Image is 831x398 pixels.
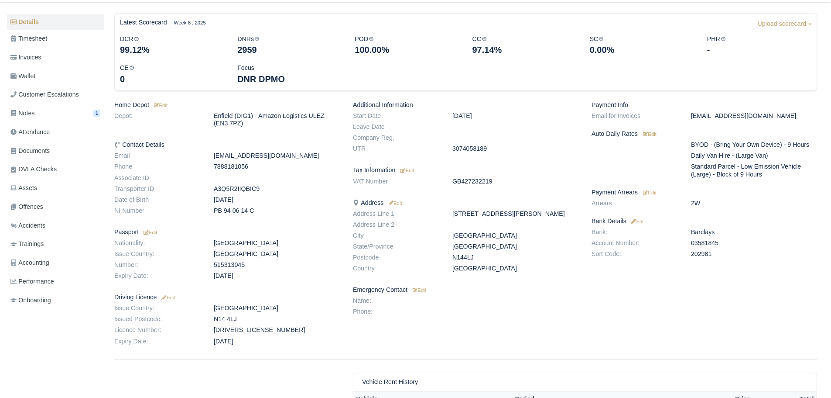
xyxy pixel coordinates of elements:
[10,221,45,231] span: Accidents
[446,178,585,185] dd: GB427232219
[684,112,824,120] dd: [EMAIL_ADDRESS][DOMAIN_NAME]
[7,49,104,66] a: Invoices
[7,180,104,197] a: Assets
[346,178,446,185] dt: VAT Number
[585,228,684,236] dt: Bank:
[10,108,34,118] span: Notes
[643,190,657,195] small: Edit
[10,34,47,44] span: Timesheet
[399,166,414,173] a: Edit
[160,295,175,300] small: Edit
[10,127,50,137] span: Attendance
[10,164,57,174] span: DVLA Checks
[207,185,346,193] dd: A3Q5R2IIQBIC9
[120,19,167,26] h6: Latest Scorecard
[231,34,348,56] div: DNRs
[346,232,446,239] dt: City
[684,152,824,159] dd: Daily Van Hire - (Large Van)
[684,163,824,178] dd: Standard Parcel - Low Emission Vehicle (Large) - Block of 9 Hours
[10,52,41,62] span: Invoices
[7,86,104,103] a: Customer Escalations
[630,218,645,225] a: Edit
[7,254,104,271] a: Accounting
[400,168,414,173] small: Edit
[237,44,342,56] div: 2959
[592,189,817,196] h6: Payment Arrears
[413,287,426,293] small: Edit
[108,152,207,159] dt: Email
[237,73,342,85] div: DNR DPMO
[10,183,37,193] span: Assets
[346,254,446,261] dt: Postcode
[10,71,35,81] span: Wallet
[114,294,340,301] h6: Driving Licence
[10,202,43,212] span: Offences
[353,101,578,109] h6: Additional Information
[701,34,818,56] div: PHR
[120,73,224,85] div: 0
[108,315,207,323] dt: Issued Postcode:
[387,199,402,206] a: Edit
[684,239,824,247] dd: 03581845
[114,101,340,109] h6: Home Depot
[7,273,104,290] a: Performance
[160,294,175,301] a: Edit
[590,44,694,56] div: 0.00%
[585,250,684,258] dt: Sort Code:
[7,198,104,215] a: Offences
[207,196,346,204] dd: [DATE]
[446,232,585,239] dd: [GEOGRAPHIC_DATA]
[7,161,104,178] a: DVLA Checks
[353,286,578,294] h6: Emergency Contact
[583,34,701,56] div: SC
[108,338,207,345] dt: Expiry Date:
[108,305,207,312] dt: Issue Country:
[108,326,207,334] dt: Licence Number:
[207,338,346,345] dd: [DATE]
[7,217,104,234] a: Accidents
[465,34,583,56] div: CC
[348,34,465,56] div: POD
[387,201,402,206] small: Edit
[585,239,684,247] dt: Account Number:
[346,112,446,120] dt: Start Date
[346,145,446,152] dt: UTR
[585,200,684,207] dt: Arrears
[446,112,585,120] dd: [DATE]
[142,228,157,235] a: Edit
[7,292,104,309] a: Onboarding
[108,272,207,280] dt: Expiry Date:
[207,239,346,247] dd: [GEOGRAPHIC_DATA]
[108,163,207,170] dt: Phone
[7,142,104,159] a: Documents
[758,19,811,34] a: Upload scorecard »
[472,44,576,56] div: 97.14%
[7,235,104,253] a: Trainings
[643,132,657,137] small: Edit
[7,105,104,122] a: Notes 1
[346,221,446,228] dt: Address Line 2
[684,250,824,258] dd: 202981
[7,124,104,141] a: Attendance
[108,261,207,269] dt: Number:
[142,230,157,235] small: Edit
[207,112,346,127] dd: Enfield (DIG1) - Amazon Logistics ULEZ (EN3 7PZ)
[446,254,585,261] dd: N144LJ
[411,286,426,293] a: Edit
[362,378,418,386] h6: Vehicle Rent History
[630,219,645,224] small: Edit
[108,250,207,258] dt: Issue Country:
[10,295,51,305] span: Onboarding
[346,210,446,218] dt: Address Line 1
[10,90,79,100] span: Customer Escalations
[446,210,585,218] dd: [STREET_ADDRESS][PERSON_NAME]
[207,207,346,215] dd: PB 94 06 14 C
[674,297,831,398] iframe: Chat Widget
[207,261,346,269] dd: 515313045
[355,44,459,56] div: 100.00%
[113,34,231,56] div: DCR
[446,243,585,250] dd: [GEOGRAPHIC_DATA]
[707,44,811,56] div: -
[207,315,346,323] dd: N14 4LJ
